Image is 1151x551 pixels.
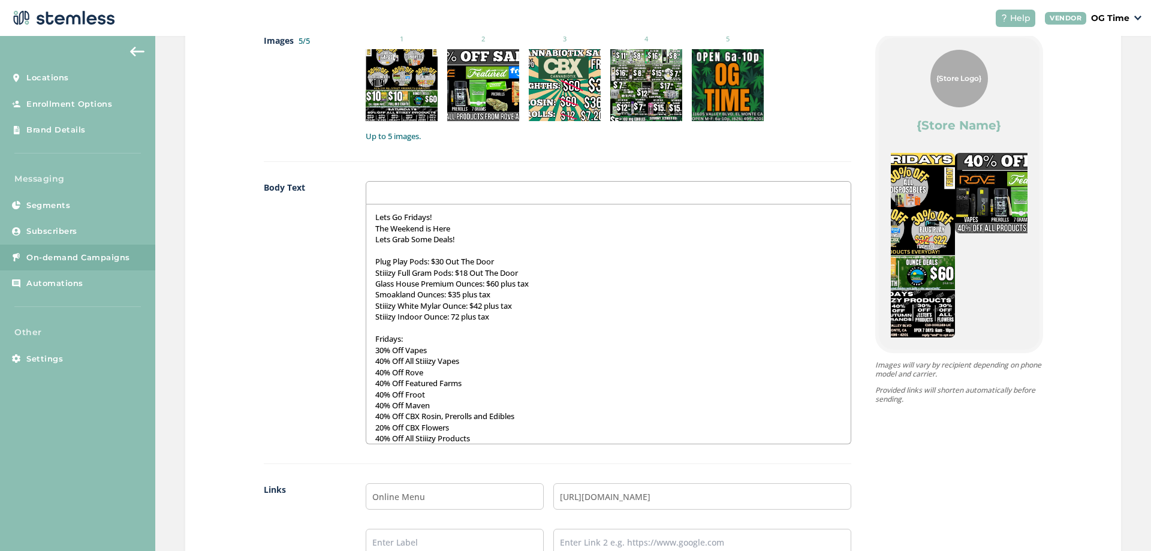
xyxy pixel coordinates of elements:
p: 40% Off Froot [375,389,842,400]
button: Item 0 [914,345,932,363]
p: Lets Grab Some Deals! [375,234,842,245]
img: logo-dark-0685b13c.svg [10,6,115,30]
p: 40% Off All Stiiizy Vapes [375,356,842,366]
p: Stiiizy Indoor Ounce: 72 plus tax [375,311,842,322]
img: Z [692,49,764,121]
small: 3 [529,34,601,44]
img: Z [447,49,519,121]
label: {Store Name} [917,117,1001,134]
small: 1 [366,34,438,44]
p: 40% Off Rove [375,367,842,378]
img: 9k= [529,49,601,121]
img: icon-arrow-back-accent-c549486e.svg [130,47,144,56]
span: On-demand Campaigns [26,252,130,264]
button: Item 4 [986,345,1004,363]
small: 4 [610,34,682,44]
p: Smoakland Ounces: $35 plus tax [375,289,842,300]
img: icon-help-white-03924b79.svg [1001,14,1008,22]
p: Lets Go Fridays! [375,212,842,222]
span: Brand Details [26,124,86,136]
input: Enter Link 1 e.g. https://www.google.com [553,483,851,510]
p: Stiiizy White Mylar Ounce: $42 plus tax [375,300,842,311]
label: 5/5 [299,35,310,46]
label: Images [264,34,342,142]
img: 2Q== [610,49,682,121]
p: 40% Off Maven [375,400,842,411]
p: Stiiizy Full Gram Pods: $18 Out The Door [375,267,842,278]
img: icon_down-arrow-small-66adaf34.svg [1134,16,1141,20]
img: Z [955,153,1098,233]
button: Item 1 [932,345,950,363]
p: Images will vary by recipient depending on phone model and carrier. [875,360,1043,378]
span: Automations [26,278,83,290]
small: 2 [447,34,519,44]
p: 30% Off Vapes [375,345,842,356]
span: Locations [26,72,69,84]
img: 9k= [366,49,438,121]
button: Item 2 [950,345,968,363]
p: Glass House Premium Ounces: $60 plus tax [375,278,842,289]
p: OG Time [1091,12,1129,25]
span: {Store Logo} [936,73,981,84]
span: Subscribers [26,225,77,237]
span: Enrollment Options [26,98,112,110]
p: 40% Off CBX Rosin, Prerolls and Edibles [375,411,842,421]
span: Settings [26,353,63,365]
p: Provided links will shorten automatically before sending. [875,386,1043,404]
div: VENDOR [1045,12,1086,25]
label: Up to 5 images. [366,131,851,143]
button: Item 3 [968,345,986,363]
p: 20% Off CBX Flowers [375,422,842,433]
p: 40% Off Featured Farms [375,378,842,389]
input: Enter Label [366,483,544,510]
iframe: Chat Widget [1091,493,1151,551]
p: Plug Play Pods: $30 Out The Door [375,256,842,267]
label: Body Text [264,181,342,444]
p: 40% Off All Stiiizy Products [375,433,842,444]
p: Fridays: [375,333,842,344]
small: 5 [692,34,764,44]
span: Segments [26,200,70,212]
p: The Weekend is Here [375,223,842,234]
span: Help [1010,12,1031,25]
